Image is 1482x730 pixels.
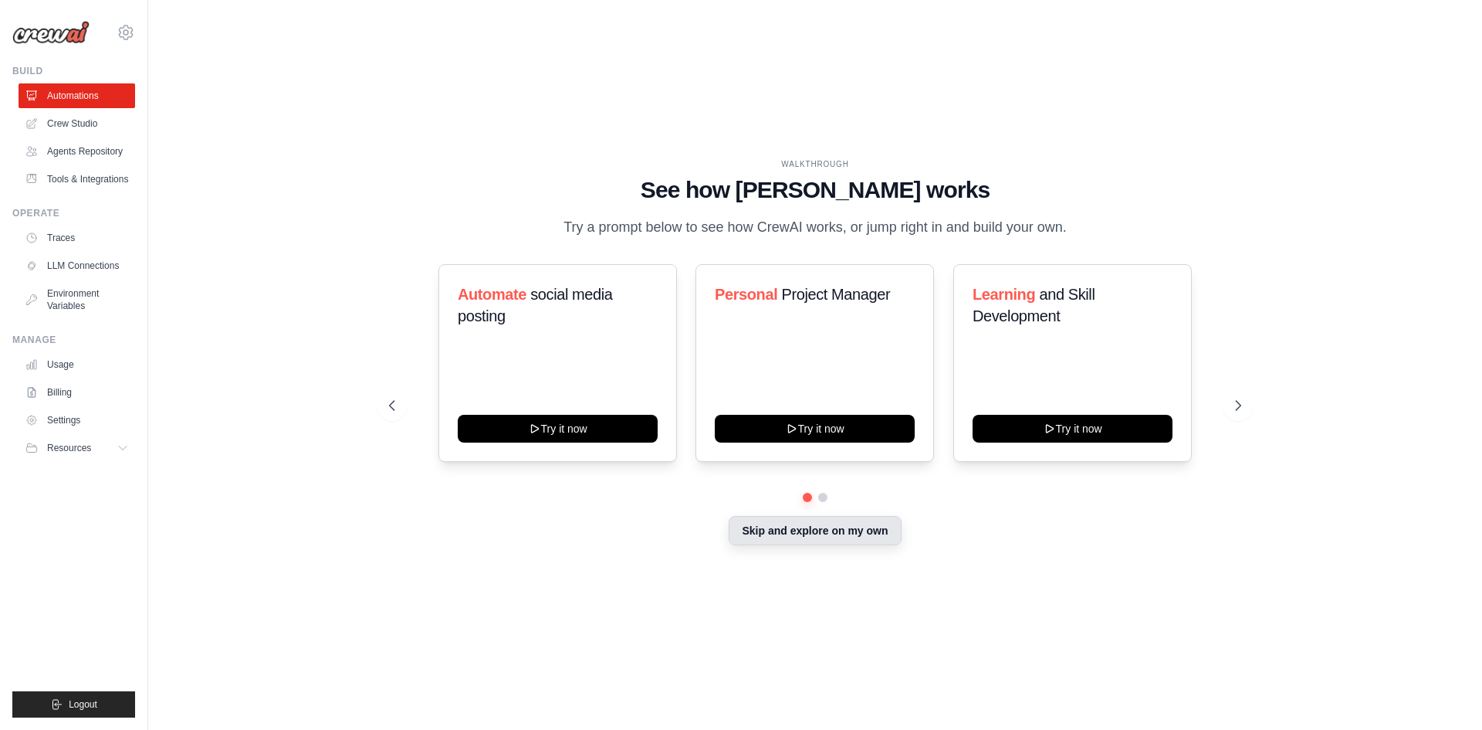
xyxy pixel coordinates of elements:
[973,286,1095,324] span: and Skill Development
[973,286,1035,303] span: Learning
[715,286,777,303] span: Personal
[782,286,891,303] span: Project Manager
[12,207,135,219] div: Operate
[47,442,91,454] span: Resources
[19,139,135,164] a: Agents Repository
[389,158,1241,170] div: WALKTHROUGH
[1405,656,1482,730] iframe: Chat Widget
[19,380,135,405] a: Billing
[19,281,135,318] a: Environment Variables
[19,253,135,278] a: LLM Connections
[458,286,613,324] span: social media posting
[69,698,97,711] span: Logout
[12,65,135,77] div: Build
[19,352,135,377] a: Usage
[12,21,90,44] img: Logo
[715,415,915,443] button: Try it now
[12,691,135,718] button: Logout
[973,415,1172,443] button: Try it now
[729,516,901,545] button: Skip and explore on my own
[389,176,1241,204] h1: See how [PERSON_NAME] works
[19,436,135,460] button: Resources
[556,216,1074,239] p: Try a prompt below to see how CrewAI works, or jump right in and build your own.
[19,83,135,108] a: Automations
[19,111,135,136] a: Crew Studio
[19,408,135,433] a: Settings
[19,167,135,192] a: Tools & Integrations
[458,286,526,303] span: Automate
[12,334,135,346] div: Manage
[458,415,658,443] button: Try it now
[19,226,135,250] a: Traces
